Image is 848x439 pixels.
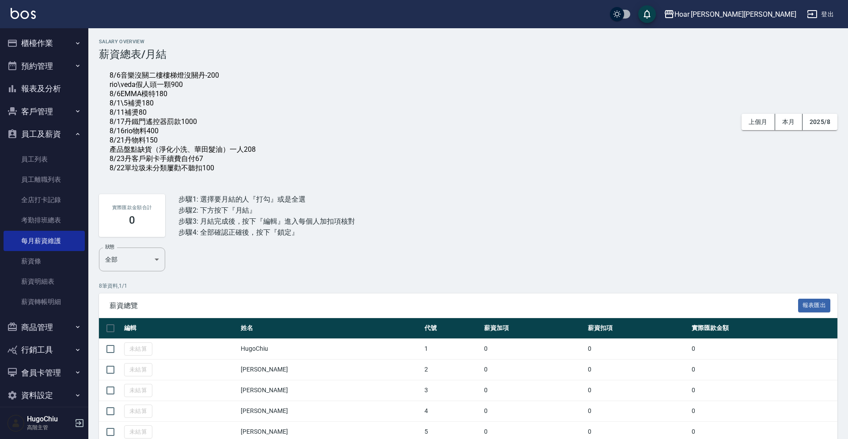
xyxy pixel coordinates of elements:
button: 本月 [775,114,803,130]
td: 0 [482,401,586,421]
div: 全部 [99,248,165,271]
a: 全店打卡記錄 [4,190,85,210]
button: 員工及薪資 [4,123,85,146]
div: 步驟2: 下方按下『月結』 [178,205,355,216]
td: 0 [482,380,586,401]
button: 商品管理 [4,316,85,339]
td: 0 [689,380,837,401]
td: 1 [422,338,482,359]
a: 員工列表 [4,149,85,169]
th: 薪資扣項 [586,318,689,339]
button: 報表匯出 [798,299,831,312]
img: Logo [11,8,36,19]
td: 0 [689,401,837,421]
td: 0 [586,380,689,401]
th: 實際匯款金額 [689,318,837,339]
button: 資料設定 [4,384,85,407]
button: 會員卡管理 [4,361,85,384]
td: [PERSON_NAME] [238,359,422,380]
button: 登出 [803,6,837,23]
td: [PERSON_NAME] [238,380,422,401]
td: 0 [482,338,586,359]
th: 代號 [422,318,482,339]
div: 步驟3: 月結完成後，按下『編輯』進入每個人加扣項核對 [178,216,355,227]
h3: 0 [129,214,135,226]
div: 8/6音樂沒關二樓樓梯燈沒關丹-200 rio\veda假人頭一顆900 8/6EMMA模特180 8/1\5補燙180 8/11補燙80 8/17丹鐵門遙控器罰款1000 8/16rio物料4... [110,71,256,173]
td: 0 [586,401,689,421]
button: 預約管理 [4,55,85,78]
h2: 實際匯款金額合計 [110,205,155,210]
a: 考勤排班總表 [4,210,85,230]
a: 報表匯出 [798,301,831,309]
h3: 薪資總表/月結 [99,48,837,60]
td: [PERSON_NAME] [238,401,422,421]
button: save [638,5,656,23]
td: 0 [689,338,837,359]
td: 0 [586,338,689,359]
h5: HugoChiu [27,415,72,424]
p: 8 筆資料, 1 / 1 [99,282,837,290]
td: 0 [586,359,689,380]
th: 姓名 [238,318,422,339]
a: 薪資明細表 [4,271,85,292]
a: 員工離職列表 [4,169,85,190]
img: Person [7,414,25,432]
button: 客戶管理 [4,100,85,123]
a: 薪資條 [4,251,85,271]
div: 步驟4: 全部確認正確後，按下『鎖定』 [178,227,355,238]
td: HugoChiu [238,338,422,359]
td: 4 [422,401,482,421]
button: Hoar [PERSON_NAME][PERSON_NAME] [660,5,800,23]
button: 2025/8 [803,114,837,130]
a: 薪資轉帳明細 [4,292,85,312]
h2: Salary Overview [99,39,837,45]
button: 上個月 [742,114,775,130]
td: 0 [482,359,586,380]
button: 行銷工具 [4,338,85,361]
span: 薪資總覽 [110,301,798,310]
a: 每月薪資維護 [4,231,85,251]
th: 薪資加項 [482,318,586,339]
div: 步驟1: 選擇要月結的人『打勾』或是全選 [178,194,355,205]
td: 2 [422,359,482,380]
p: 高階主管 [27,424,72,431]
div: Hoar [PERSON_NAME][PERSON_NAME] [674,9,796,20]
button: 櫃檯作業 [4,32,85,55]
td: 3 [422,380,482,401]
label: 狀態 [105,244,114,250]
button: 報表及分析 [4,77,85,100]
th: 編輯 [122,318,238,339]
td: 0 [689,359,837,380]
